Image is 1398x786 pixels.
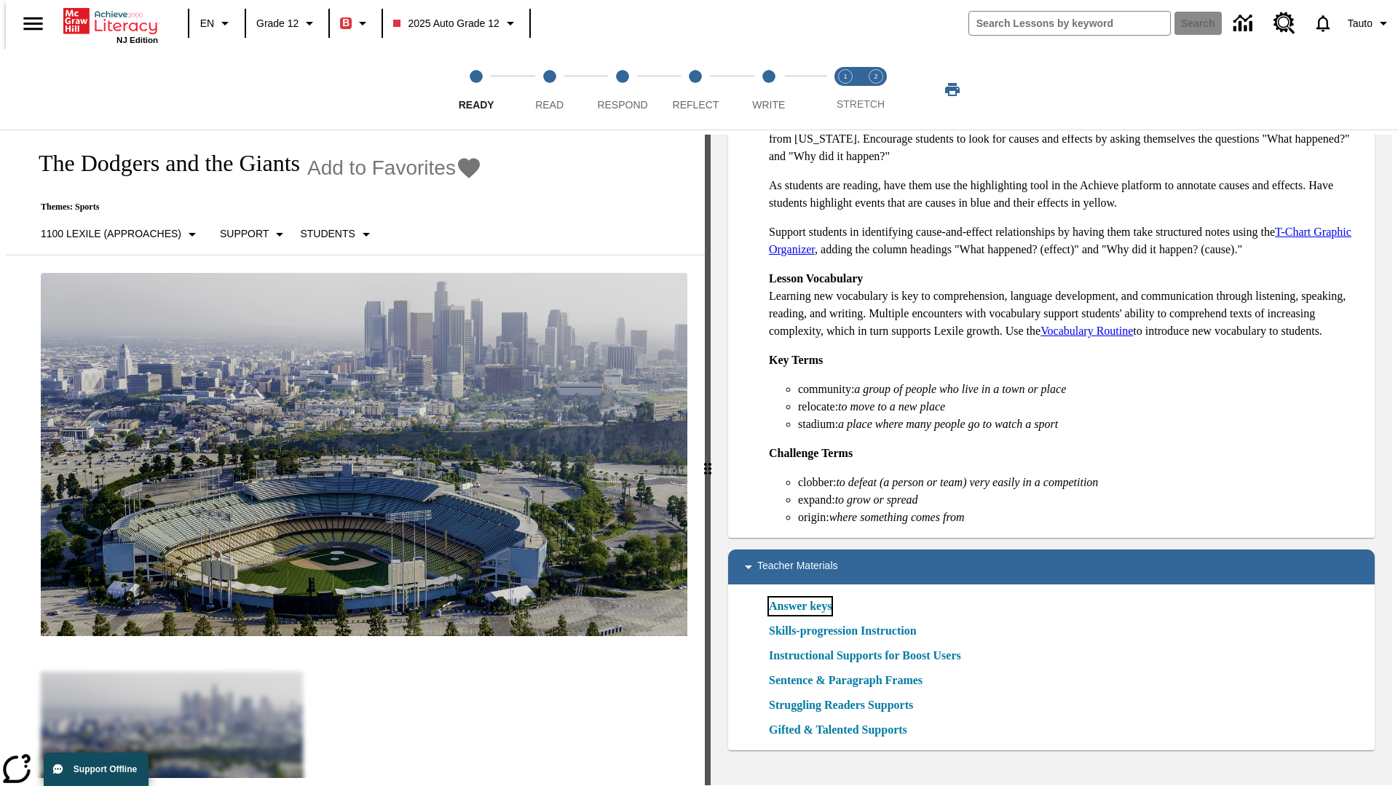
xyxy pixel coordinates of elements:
a: Notifications [1304,4,1342,42]
button: Scaffolds, Support [214,221,294,247]
p: Support [220,226,269,242]
em: a group of [854,383,902,395]
button: Read step 2 of 5 [507,49,591,130]
span: EN [200,16,214,31]
a: Sentence & Paragraph Frames, Will open in new browser window or tab [769,672,923,689]
button: Language: EN, Select a language [194,10,240,36]
button: Support Offline [44,753,149,786]
div: reading [6,135,705,778]
button: Open side menu [12,2,55,45]
button: Select Lexile, 1100 Lexile (Approaches) [35,221,207,247]
div: activity [711,135,1392,785]
p: 1100 Lexile (Approaches) [41,226,181,242]
span: B [342,14,349,32]
p: Learning new vocabulary is key to comprehension, language development, and communication through ... [769,270,1363,340]
a: Vocabulary Routine [1040,325,1133,337]
span: Grade 12 [256,16,299,31]
input: search field [969,12,1170,35]
span: Add to Favorites [307,156,456,180]
a: Struggling Readers Supports [769,696,922,714]
li: origin: [798,509,1363,526]
li: clobber: [798,474,1363,491]
button: Stretch Read step 1 of 2 [824,49,866,130]
a: Resource Center, Will open in new tab [1265,4,1304,43]
button: Ready step 1 of 5 [434,49,518,130]
em: to defeat (a person or team) very easily in a competition [836,476,1098,488]
p: Teacher Materials [757,558,838,576]
li: community: [798,381,1363,398]
button: Select Student [294,221,380,247]
div: Press Enter or Spacebar and then press right and left arrow keys to move the slider [705,135,711,785]
a: T-Chart Graphic Organizer [769,226,1351,255]
a: Answer keys, Will open in new browser window or tab [769,598,832,615]
li: expand: [798,491,1363,509]
div: Home [63,5,158,44]
strong: Lesson Vocabulary [769,272,863,285]
span: Tauto [1348,16,1373,31]
span: NJ Edition [116,36,158,44]
span: Read [535,99,564,111]
li: stadium: [798,416,1363,433]
li: relocate: [798,398,1363,416]
p: As students are reading, have them use the highlighting tool in the Achieve platform to annotate ... [769,177,1363,212]
button: Print [929,76,976,103]
a: Data Center [1225,4,1265,44]
h1: The Dodgers and the Giants [23,150,300,177]
button: Grade: Grade 12, Select a grade [250,10,324,36]
span: STRETCH [837,98,885,110]
div: Teacher Materials [728,549,1375,584]
text: 2 [874,73,877,80]
button: Stretch Respond step 2 of 2 [855,49,897,130]
a: Gifted & Talented Supports [769,721,916,739]
button: Write step 5 of 5 [727,49,811,130]
button: Reflect step 4 of 5 [653,49,738,130]
text: 1 [843,73,847,80]
button: Respond step 3 of 5 [580,49,665,130]
p: Themes: Sports [23,202,482,213]
span: Support Offline [74,764,137,774]
span: Respond [597,99,647,111]
em: people who live in a town or place [905,383,1066,395]
button: Profile/Settings [1342,10,1398,36]
em: to grow or spread [835,493,918,506]
button: Class: 2025 Auto Grade 12, Select your class [387,10,524,36]
p: Support students in identifying cause-and-effect relationships by having them take structured not... [769,223,1363,258]
span: 2025 Auto Grade 12 [393,16,499,31]
a: Skills-progression Instruction, Will open in new browser window or tab [769,622,917,640]
img: Dodgers stadium. [41,273,687,637]
em: where something comes from [829,511,965,523]
em: a place where many people go to watch a sport [838,418,1058,430]
span: Write [752,99,785,111]
strong: Challenge Terms [769,447,853,459]
p: Students [300,226,355,242]
button: Boost Class color is red. Change class color [334,10,377,36]
button: Add to Favorites - The Dodgers and the Giants [307,155,482,180]
span: Reflect [673,99,719,111]
p: Explain to students that as they read [DATE] article, they will learn more about two baseball tea... [769,113,1363,165]
em: to move to a new place [838,400,945,413]
span: Ready [459,99,494,111]
a: Instructional Supports for Boost Users, Will open in new browser window or tab [769,647,961,664]
strong: Key Terms [769,354,823,366]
